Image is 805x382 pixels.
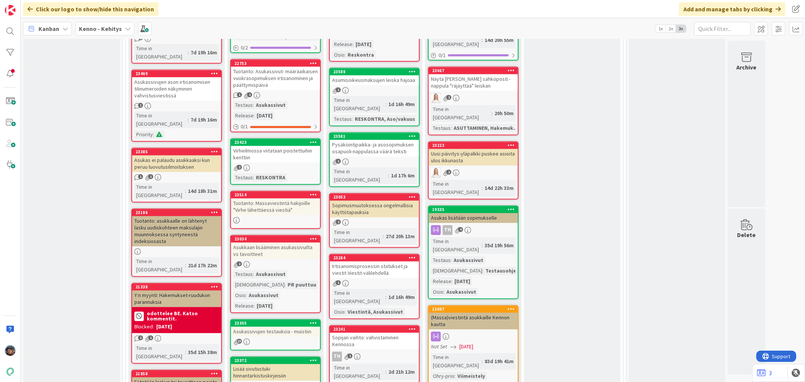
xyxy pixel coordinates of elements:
[482,357,483,366] span: :
[185,187,186,196] span: :
[443,225,453,235] div: TH
[345,51,346,59] span: :
[231,357,320,381] div: 23372Lisää sivutustuki hinnantarkistuskirjeisiin
[345,308,346,316] span: :
[233,174,253,182] div: Testaus
[132,291,221,307] div: Y:n myynti: Hakemukset-ruudukon parannuksia
[429,68,518,74] div: 23667
[429,142,518,166] div: 23223Uusi päivitys-yläpalkki puskee asioita ulos ikkunasta
[148,336,153,340] span: 1
[231,364,320,381] div: Lisää sivutustuki hinnantarkistuskirjeisiin
[389,172,417,180] div: 1d 17h 6m
[459,343,473,351] span: [DATE]
[134,323,154,331] div: Blocked:
[429,142,518,149] div: 23223
[330,326,419,350] div: 23241Sopijan vaihto: vahvistaminen Kennossa
[247,92,252,97] span: 2
[482,36,483,44] span: :
[385,100,386,109] span: :
[346,308,405,316] div: Viestintä, Asukassivut
[333,256,419,261] div: 23284
[429,225,518,235] div: TH
[231,192,320,199] div: 23514
[330,140,419,157] div: Pysäköintipaikka- ja asosopimuksen osapuoli-nappulassa väärä teksti
[138,336,143,340] span: 2
[429,74,518,91] div: Näytä [PERSON_NAME] sähköposti -nappula "räjäyttää" leiskan
[132,216,221,246] div: Tuotanto: asukkaalle on lähtenyt lasku uudiskohteen maksulajin muunnoksessa syntyneestä indeksios...
[254,112,255,120] span: :
[189,116,219,124] div: 7d 19h 16m
[333,69,419,75] div: 23588
[483,357,516,366] div: 83d 19h 41m
[429,206,518,213] div: 19335
[132,209,221,216] div: 23186
[231,146,320,163] div: Virheilmossa viitataan poistettuihin kenttiin
[255,302,274,310] div: [DATE]
[38,24,59,33] span: Kanban
[452,124,520,132] div: ASUTTAMINEN, Hakemuk...
[132,156,221,172] div: Asukas ei palaudu asukkaaksi kun peruu luovutusilmoituksen
[237,165,242,170] span: 2
[247,291,280,300] div: Asukassivut
[676,25,686,32] span: 3x
[330,326,419,333] div: 23241
[332,228,383,245] div: Time in [GEOGRAPHIC_DATA]
[330,133,419,157] div: 23581Pysäköintipaikka- ja asosopimuksen osapuoli-nappulassa väärä teksti
[231,357,320,364] div: 23372
[483,184,516,193] div: 14d 22h 33m
[493,109,516,118] div: 20h 50m
[234,358,320,364] div: 23372
[241,123,248,131] span: 0 / 1
[254,302,255,310] span: :
[384,233,417,241] div: 27d 20h 13m
[429,93,518,103] div: SL
[330,194,419,217] div: 23053Sopimusmuutoksessa ongelmallisia käyttötapauksia
[5,367,15,377] img: avatar
[234,61,320,66] div: 22753
[147,311,219,322] b: odottelee BE. Katso kommentit.
[482,184,483,193] span: :
[383,233,384,241] span: :
[483,36,516,44] div: 14d 20h 55m
[348,354,352,359] span: 1
[453,277,472,286] div: [DATE]
[386,293,417,302] div: 1d 16h 49m
[332,115,352,123] div: Testaus
[132,209,221,246] div: 23186Tuotanto: asukkaalle on lähtenyt lasku uudiskohteen maksulajin muunnoksessa syntyneestä inde...
[386,368,417,376] div: 2d 21h 12m
[446,95,451,100] span: 2
[336,88,341,92] span: 1
[233,112,254,120] div: Release
[132,371,221,377] div: 21858
[134,344,185,361] div: Time in [GEOGRAPHIC_DATA]
[431,124,451,132] div: Testaus
[253,270,254,279] span: :
[679,2,785,16] div: Add and manage tabs by clicking
[237,92,242,97] span: 1
[491,109,493,118] span: :
[451,124,452,132] span: :
[429,213,518,223] div: Asukas lisätään sopimukselle
[286,281,318,289] div: PR puuttuu
[456,372,487,380] div: Viimeistely
[188,48,189,57] span: :
[385,293,386,302] span: :
[231,60,320,67] div: 22753
[185,262,186,270] span: :
[231,122,320,132] div: 0/1
[346,51,376,59] div: Reskontra
[429,306,518,313] div: 13697
[254,270,288,279] div: Asukassivut
[231,139,320,146] div: 23423
[429,206,518,223] div: 19335Asukas lisätään sopimukselle
[336,220,341,225] span: 2
[134,257,185,274] div: Time in [GEOGRAPHIC_DATA]
[330,201,419,217] div: Sopimusmuutoksessa ongelmallisia käyttötapauksia
[5,5,15,15] img: Visit kanbanzone.com
[429,313,518,330] div: (Massa)viestintä asukkaille Kennon kautta
[431,93,441,103] img: SL
[135,285,221,290] div: 21338
[135,371,221,377] div: 21858
[233,291,246,300] div: Osio
[233,302,254,310] div: Release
